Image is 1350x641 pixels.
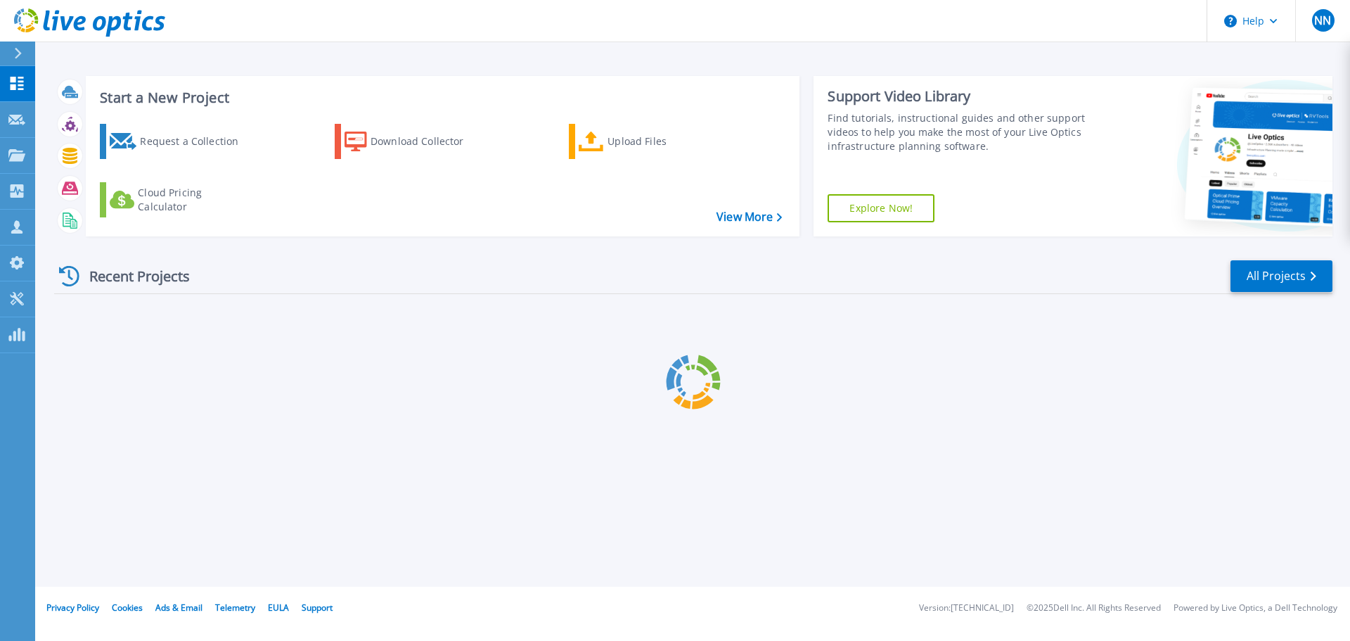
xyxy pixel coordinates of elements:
li: Version: [TECHNICAL_ID] [919,604,1014,613]
a: Download Collector [335,124,491,159]
a: Upload Files [569,124,726,159]
div: Request a Collection [140,127,252,156]
h3: Start a New Project [100,90,782,106]
div: Support Video Library [828,87,1092,106]
div: Upload Files [607,127,720,156]
a: All Projects [1230,260,1332,292]
a: Request a Collection [100,124,257,159]
div: Download Collector [371,127,483,156]
a: EULA [268,602,289,614]
div: Recent Projects [54,259,209,293]
a: Support [302,602,333,614]
a: Ads & Email [155,602,202,614]
div: Cloud Pricing Calculator [138,186,250,214]
a: Privacy Policy [46,602,99,614]
li: © 2025 Dell Inc. All Rights Reserved [1027,604,1161,613]
span: NN [1314,15,1331,26]
a: Telemetry [215,602,255,614]
a: Cloud Pricing Calculator [100,182,257,217]
div: Find tutorials, instructional guides and other support videos to help you make the most of your L... [828,111,1092,153]
li: Powered by Live Optics, a Dell Technology [1174,604,1337,613]
a: View More [716,210,782,224]
a: Explore Now! [828,194,934,222]
a: Cookies [112,602,143,614]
